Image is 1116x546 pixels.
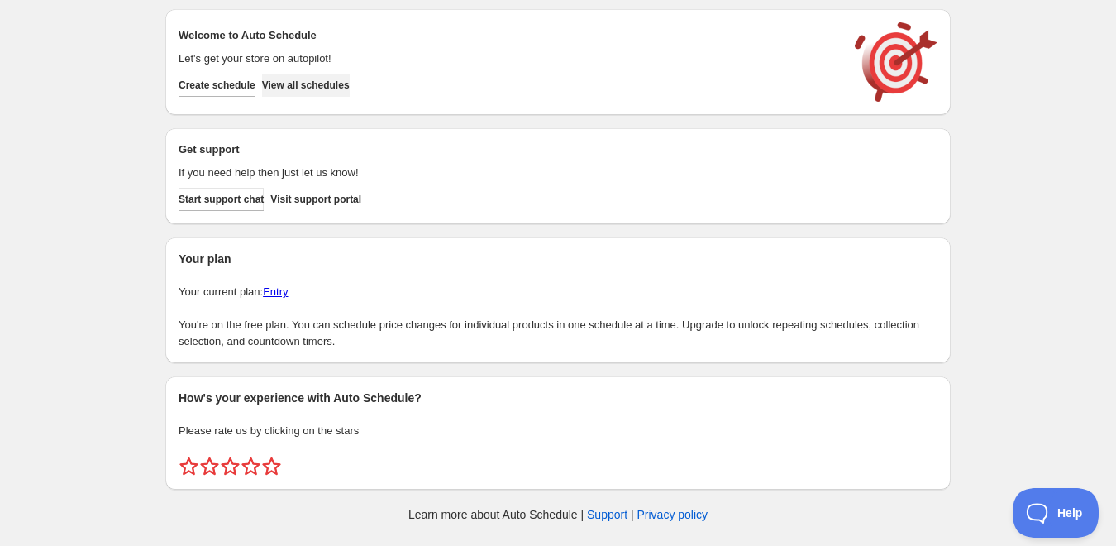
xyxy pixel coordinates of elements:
h2: How's your experience with Auto Schedule? [179,390,937,406]
p: You're on the free plan. You can schedule price changes for individual products in one schedule a... [179,317,937,350]
iframe: Toggle Customer Support [1013,488,1099,538]
a: Start support chat [179,188,264,211]
button: Create schedule [179,74,255,97]
h2: Welcome to Auto Schedule [179,27,838,44]
a: Support [587,508,627,521]
p: Let's get your store on autopilot! [179,50,838,67]
p: Please rate us by clicking on the stars [179,423,937,439]
p: Learn more about Auto Schedule | | [408,506,708,523]
a: Visit support portal [270,188,361,211]
h2: Your plan [179,251,937,267]
h2: Get support [179,141,838,158]
span: Visit support portal [270,193,361,206]
span: View all schedules [262,79,350,92]
a: Privacy policy [637,508,708,521]
span: Start support chat [179,193,264,206]
a: Entry [263,285,288,298]
button: View all schedules [262,74,350,97]
p: Your current plan: [179,284,937,300]
span: Create schedule [179,79,255,92]
p: If you need help then just let us know! [179,165,838,181]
